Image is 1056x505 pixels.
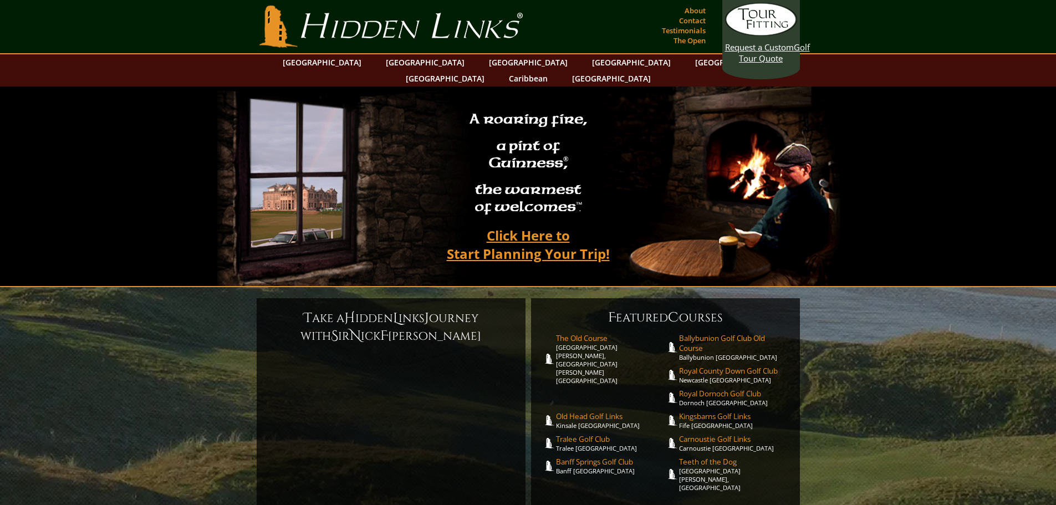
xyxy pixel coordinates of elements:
a: [GEOGRAPHIC_DATA] [586,54,676,70]
span: H [344,309,355,327]
span: F [608,309,616,327]
a: [GEOGRAPHIC_DATA] [690,54,779,70]
a: Royal County Down Golf ClubNewcastle [GEOGRAPHIC_DATA] [679,366,789,384]
span: Old Head Golf Links [556,411,666,421]
span: Royal Dornoch Golf Club [679,389,789,399]
span: Tralee Golf Club [556,434,666,444]
span: F [380,327,388,345]
span: Banff Springs Golf Club [556,457,666,467]
span: C [668,309,679,327]
a: [GEOGRAPHIC_DATA] [380,54,470,70]
span: Royal County Down Golf Club [679,366,789,376]
a: [GEOGRAPHIC_DATA] [400,70,490,86]
a: Old Head Golf LinksKinsale [GEOGRAPHIC_DATA] [556,411,666,430]
h6: ake a idden inks ourney with ir ick [PERSON_NAME] [268,309,514,345]
span: L [393,309,399,327]
a: [GEOGRAPHIC_DATA] [483,54,573,70]
a: Contact [676,13,708,28]
a: Request a CustomGolf Tour Quote [725,3,797,64]
span: Ballybunion Golf Club Old Course [679,333,789,353]
span: J [425,309,429,327]
h6: eatured ourses [542,309,789,327]
a: [GEOGRAPHIC_DATA] [567,70,656,86]
a: The Old Course[GEOGRAPHIC_DATA][PERSON_NAME], [GEOGRAPHIC_DATA][PERSON_NAME] [GEOGRAPHIC_DATA] [556,333,666,385]
a: About [682,3,708,18]
a: Kingsbarns Golf LinksFife [GEOGRAPHIC_DATA] [679,411,789,430]
a: Banff Springs Golf ClubBanff [GEOGRAPHIC_DATA] [556,457,666,475]
a: Tralee Golf ClubTralee [GEOGRAPHIC_DATA] [556,434,666,452]
span: N [350,327,361,345]
h2: A roaring fire, a pint of Guinness , the warmest of welcomes™. [462,106,594,222]
span: Request a Custom [725,42,794,53]
a: Click Here toStart Planning Your Trip! [436,222,621,267]
a: Caribbean [503,70,553,86]
span: T [304,309,312,327]
a: The Open [671,33,708,48]
a: Teeth of the Dog[GEOGRAPHIC_DATA][PERSON_NAME], [GEOGRAPHIC_DATA] [679,457,789,492]
span: Carnoustie Golf Links [679,434,789,444]
a: Ballybunion Golf Club Old CourseBallybunion [GEOGRAPHIC_DATA] [679,333,789,361]
span: The Old Course [556,333,666,343]
span: Teeth of the Dog [679,457,789,467]
span: Kingsbarns Golf Links [679,411,789,421]
a: Testimonials [659,23,708,38]
a: Carnoustie Golf LinksCarnoustie [GEOGRAPHIC_DATA] [679,434,789,452]
span: S [331,327,338,345]
a: [GEOGRAPHIC_DATA] [277,54,367,70]
a: Royal Dornoch Golf ClubDornoch [GEOGRAPHIC_DATA] [679,389,789,407]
